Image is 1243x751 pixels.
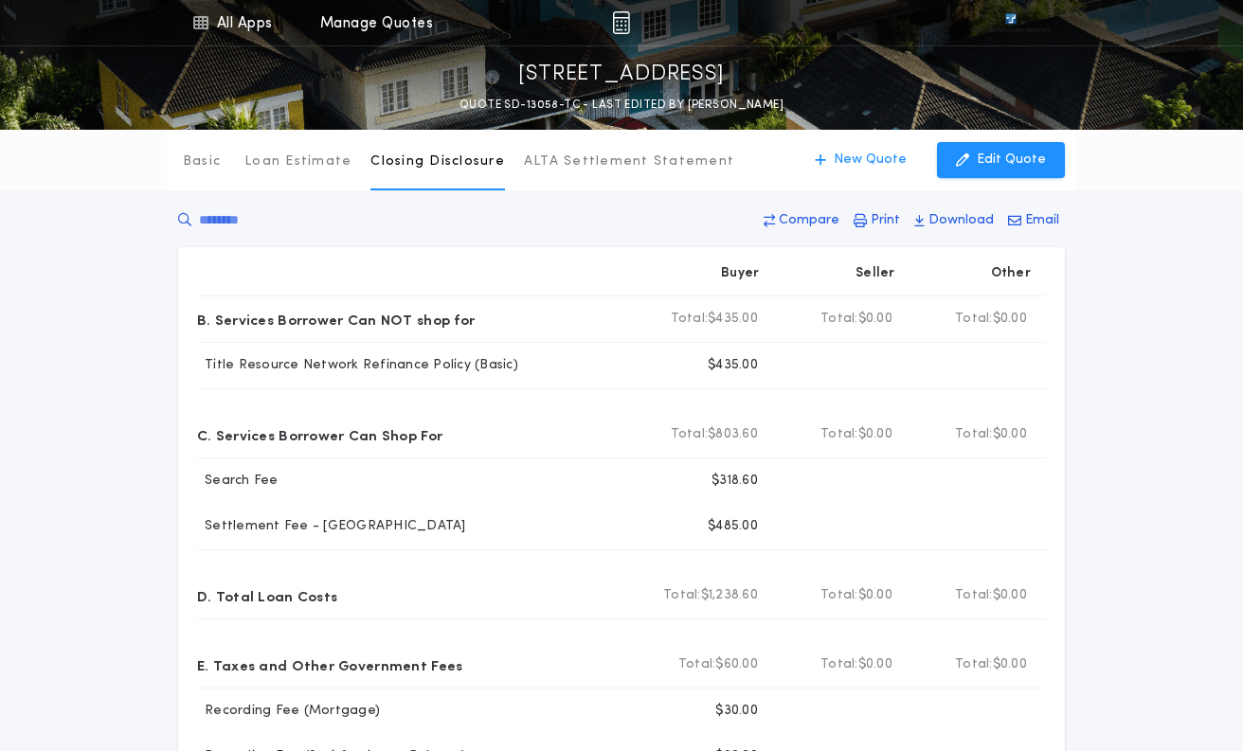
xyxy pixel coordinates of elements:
p: Download [928,211,994,230]
p: Buyer [721,264,759,283]
p: Settlement Fee - [GEOGRAPHIC_DATA] [197,517,466,536]
span: $0.00 [993,310,1027,329]
p: ALTA Settlement Statement [524,152,734,171]
button: Edit Quote [937,142,1065,178]
span: $803.60 [708,425,758,444]
span: $0.00 [993,586,1027,605]
p: Title Resource Network Refinance Policy (Basic) [197,356,518,375]
p: $318.60 [712,472,758,491]
span: $0.00 [858,586,892,605]
p: $30.00 [715,702,758,721]
b: Total: [955,655,993,674]
p: Compare [779,211,839,230]
p: Seller [856,264,895,283]
b: Total: [820,310,858,329]
b: Total: [820,425,858,444]
span: $435.00 [708,310,758,329]
b: Total: [820,655,858,674]
span: $0.00 [993,425,1027,444]
p: Search Fee [197,472,279,491]
span: $0.00 [858,655,892,674]
img: vs-icon [971,13,1051,32]
p: Print [871,211,900,230]
b: Total: [955,310,993,329]
p: QUOTE SD-13058-TC - LAST EDITED BY [PERSON_NAME] [459,96,784,115]
b: Total: [955,425,993,444]
b: Total: [671,310,709,329]
button: Email [1002,204,1065,238]
p: E. Taxes and Other Government Fees [197,650,462,680]
button: Print [848,204,906,238]
p: Basic [183,152,221,171]
span: $0.00 [993,655,1027,674]
p: Closing Disclosure [370,152,505,171]
img: img [612,11,630,34]
p: Other [991,264,1031,283]
p: Edit Quote [977,151,1046,170]
button: Download [909,204,1000,238]
p: Loan Estimate [244,152,351,171]
span: $0.00 [858,310,892,329]
p: Email [1025,211,1059,230]
p: D. Total Loan Costs [197,581,337,611]
p: $485.00 [708,517,758,536]
p: B. Services Borrower Can NOT shop for [197,304,475,334]
b: Total: [955,586,993,605]
span: $0.00 [858,425,892,444]
p: Recording Fee (Mortgage) [197,702,380,721]
b: Total: [671,425,709,444]
b: Total: [678,655,716,674]
button: New Quote [796,142,926,178]
button: Compare [758,204,845,238]
p: C. Services Borrower Can Shop For [197,420,442,450]
p: [STREET_ADDRESS] [518,60,725,90]
p: New Quote [834,151,907,170]
b: Total: [663,586,701,605]
span: $60.00 [715,655,758,674]
span: $1,238.60 [701,586,758,605]
p: $435.00 [708,356,758,375]
b: Total: [820,586,858,605]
